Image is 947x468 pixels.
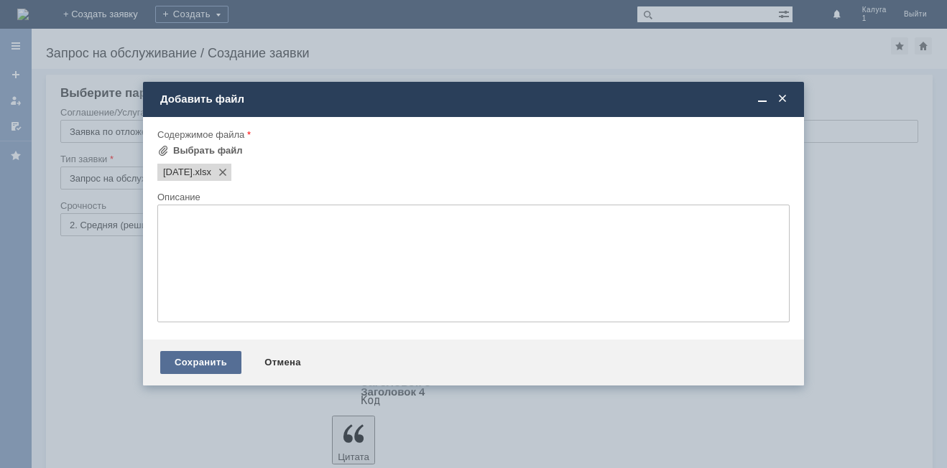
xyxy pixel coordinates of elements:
[157,192,787,202] div: Описание
[173,145,243,156] div: Выбрать файл
[157,130,787,139] div: Содержимое файла
[163,167,193,178] span: 22.08.25.xlsx
[755,93,770,106] span: Свернуть (Ctrl + M)
[6,6,210,29] div: Добрый день!Просьба удалить отложенный чек!Спасибо
[160,93,790,106] div: Добавить файл
[775,93,790,106] span: Закрыть
[193,167,211,178] span: 22.08.25.xlsx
